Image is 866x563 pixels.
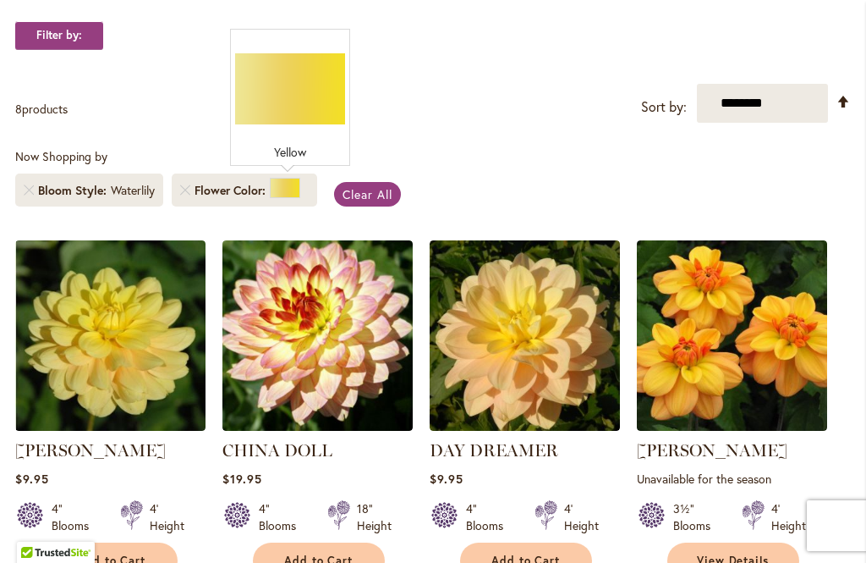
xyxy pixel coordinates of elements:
[24,185,34,196] a: Remove Bloom Style Waterlily
[180,185,190,196] a: Remove Flower Color Yellow
[195,182,270,199] span: Flower Color
[637,418,827,434] a: Ginger Snap
[222,240,413,431] img: CHINA DOLL
[637,240,827,431] img: Ginger Snap
[637,471,827,487] p: Unavailable for the season
[222,471,262,487] span: $19.95
[222,418,413,434] a: CHINA DOLL
[430,240,620,431] img: DAY DREAMER
[15,101,22,117] span: 8
[641,91,687,123] label: Sort by:
[334,182,401,207] a: Clear All
[111,182,155,199] div: Waterlily
[15,418,206,434] a: AHOY MATEY
[430,471,463,487] span: $9.95
[15,471,49,487] span: $9.95
[235,144,345,161] div: Yellow
[430,440,558,461] a: DAY DREAMER
[357,500,392,534] div: 18" Height
[771,500,806,534] div: 4' Height
[38,182,111,199] span: Bloom Style
[150,500,184,534] div: 4' Height
[343,186,392,202] span: Clear All
[15,148,107,164] span: Now Shopping by
[673,500,721,534] div: 3½" Blooms
[15,240,206,431] img: AHOY MATEY
[15,21,103,50] strong: Filter by:
[637,440,787,461] a: [PERSON_NAME]
[13,503,60,550] iframe: Launch Accessibility Center
[15,96,68,123] p: products
[466,500,514,534] div: 4" Blooms
[430,418,620,434] a: DAY DREAMER
[222,440,332,461] a: CHINA DOLL
[52,500,100,534] div: 4" Blooms
[564,500,599,534] div: 4' Height
[15,440,166,461] a: [PERSON_NAME]
[259,500,307,534] div: 4" Blooms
